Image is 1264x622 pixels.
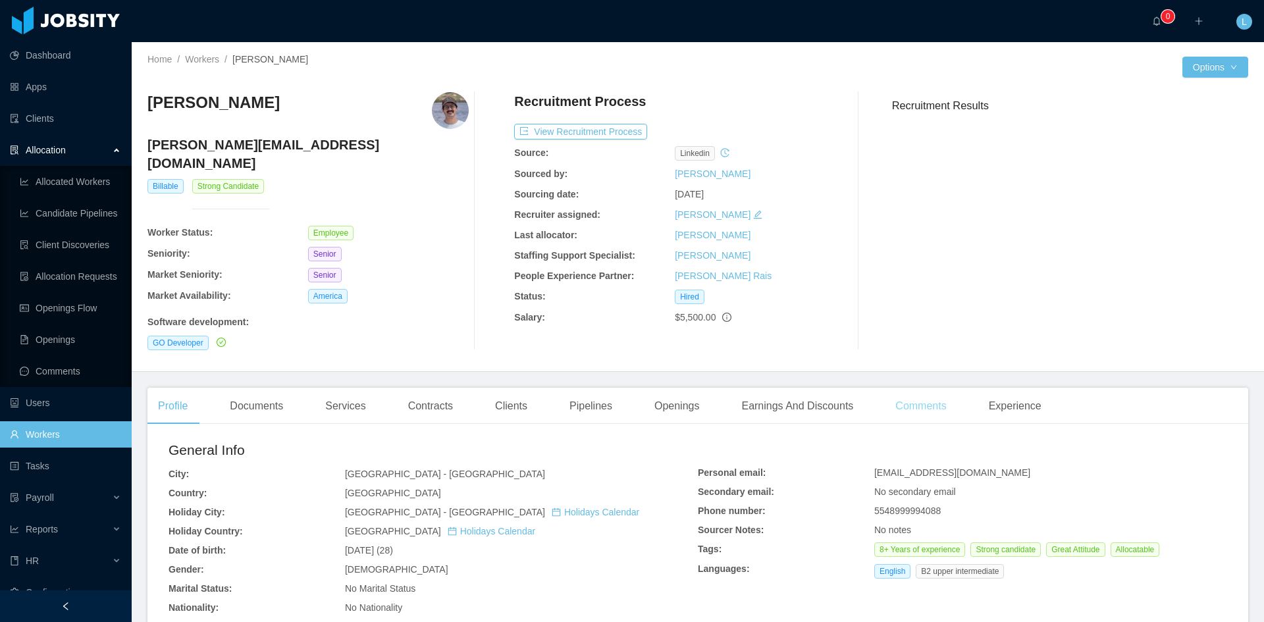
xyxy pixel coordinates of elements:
span: [GEOGRAPHIC_DATA] - [GEOGRAPHIC_DATA] [345,507,639,517]
span: Employee [308,226,354,240]
a: icon: exportView Recruitment Process [514,126,647,137]
span: Payroll [26,492,54,503]
i: icon: plus [1194,16,1203,26]
a: icon: appstoreApps [10,74,121,100]
div: Earnings And Discounts [731,388,864,425]
h4: Recruitment Process [514,92,646,111]
span: English [874,564,910,579]
span: HR [26,556,39,566]
b: Last allocator: [514,230,577,240]
i: icon: file-protect [10,493,19,502]
h2: General Info [169,440,698,461]
a: [PERSON_NAME] [675,250,750,261]
b: Market Seniority: [147,269,223,280]
span: [PERSON_NAME] [232,54,308,65]
b: Gender: [169,564,204,575]
a: [PERSON_NAME] [675,168,750,179]
a: icon: file-textOpenings [20,326,121,353]
a: icon: line-chartAllocated Workers [20,168,121,195]
b: Languages: [698,563,750,574]
i: icon: setting [10,588,19,597]
a: [PERSON_NAME] [675,209,750,220]
a: icon: messageComments [20,358,121,384]
div: Openings [644,388,710,425]
div: Pipelines [559,388,623,425]
span: Allocatable [1111,542,1160,557]
span: [GEOGRAPHIC_DATA] [345,488,441,498]
b: Nationality: [169,602,219,613]
span: Hired [675,290,704,304]
i: icon: bell [1152,16,1161,26]
b: Sourcing date: [514,189,579,199]
span: [DEMOGRAPHIC_DATA] [345,564,448,575]
b: Worker Status: [147,227,213,238]
i: icon: edit [753,210,762,219]
div: Profile [147,388,198,425]
a: [PERSON_NAME] Rais [675,271,772,281]
span: Senior [308,247,342,261]
b: Seniority: [147,248,190,259]
span: [GEOGRAPHIC_DATA] - [GEOGRAPHIC_DATA] [345,469,545,479]
b: Sourcer Notes: [698,525,764,535]
span: Great Attitude [1046,542,1105,557]
b: Software development : [147,317,249,327]
button: icon: exportView Recruitment Process [514,124,647,140]
div: Comments [885,388,957,425]
i: icon: calendar [552,507,561,517]
span: Strong Candidate [192,179,264,194]
a: [PERSON_NAME] [675,230,750,240]
b: Status: [514,291,545,301]
a: icon: userWorkers [10,421,121,448]
span: 8+ Years of experience [874,542,965,557]
span: GO Developer [147,336,209,350]
span: info-circle [722,313,731,322]
span: Configuration [26,587,80,598]
i: icon: solution [10,145,19,155]
i: icon: check-circle [217,338,226,347]
i: icon: calendar [448,527,457,536]
span: Allocation [26,145,66,155]
span: No Nationality [345,602,402,613]
a: icon: robotUsers [10,390,121,416]
div: Documents [219,388,294,425]
b: Holiday City: [169,507,225,517]
i: icon: history [720,148,729,157]
h3: [PERSON_NAME] [147,92,280,113]
b: Sourced by: [514,168,567,179]
span: No secondary email [874,486,956,497]
sup: 0 [1161,10,1174,23]
div: Experience [978,388,1052,425]
b: Staffing Support Specialist: [514,250,635,261]
a: icon: file-doneAllocation Requests [20,263,121,290]
b: Salary: [514,312,545,323]
b: City: [169,469,189,479]
span: [DATE] [675,189,704,199]
b: Source: [514,147,548,158]
b: Country: [169,488,207,498]
b: Recruiter assigned: [514,209,600,220]
span: [GEOGRAPHIC_DATA] [345,526,535,536]
div: Contracts [398,388,463,425]
a: icon: idcardOpenings Flow [20,295,121,321]
b: Secondary email: [698,486,774,497]
h3: Recruitment Results [892,97,1248,114]
b: Date of birth: [169,545,226,556]
span: Reports [26,524,58,534]
button: Optionsicon: down [1182,57,1248,78]
b: Tags: [698,544,722,554]
h4: [PERSON_NAME][EMAIL_ADDRESS][DOMAIN_NAME] [147,136,469,172]
a: icon: line-chartCandidate Pipelines [20,200,121,226]
span: Billable [147,179,184,194]
a: icon: profileTasks [10,453,121,479]
span: 5548999994088 [874,505,941,516]
span: No Marital Status [345,583,415,594]
span: [EMAIL_ADDRESS][DOMAIN_NAME] [874,467,1030,478]
a: icon: auditClients [10,105,121,132]
b: Personal email: [698,467,766,478]
b: Holiday Country: [169,526,243,536]
a: icon: calendarHolidays Calendar [448,526,535,536]
a: Home [147,54,172,65]
b: Phone number: [698,505,766,516]
a: icon: file-searchClient Discoveries [20,232,121,258]
img: 01163cf8-be9c-4290-97c6-0494865aa0f1_67e46f1cca344-400w.png [432,92,469,129]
